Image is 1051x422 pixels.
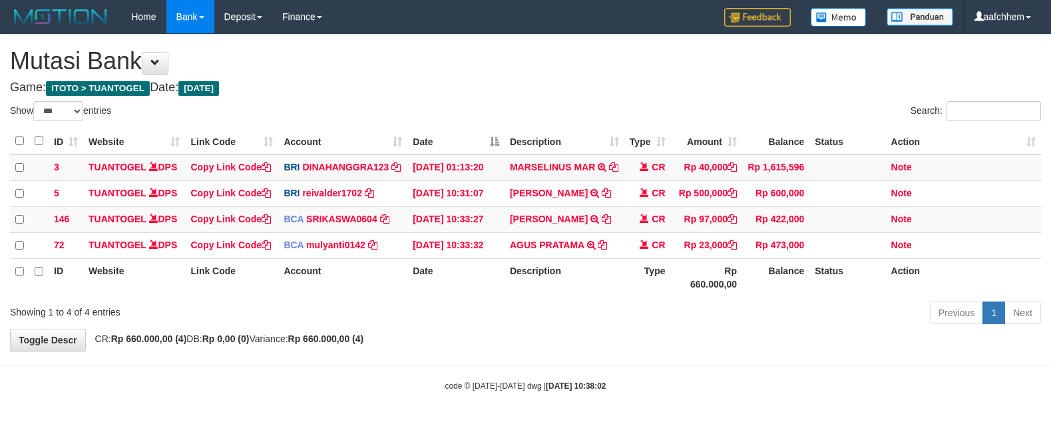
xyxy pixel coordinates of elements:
[190,188,271,198] a: Copy Link Code
[886,128,1041,154] th: Action: activate to sort column ascending
[671,128,742,154] th: Amount: activate to sort column ascending
[89,162,146,172] a: TUANTOGEL
[624,258,671,296] th: Type
[83,232,185,258] td: DPS
[302,188,362,198] a: reivalder1702
[46,81,150,96] span: ITOTO > TUANTOGEL
[809,128,885,154] th: Status
[445,381,606,391] small: code © [DATE]-[DATE] dwg |
[111,333,187,344] strong: Rp 660.000,00 (4)
[728,188,737,198] a: Copy Rp 500,000 to clipboard
[368,240,377,250] a: Copy mulyanti0142 to clipboard
[83,154,185,181] td: DPS
[54,214,69,224] span: 146
[671,258,742,296] th: Rp 660.000,00
[10,300,428,319] div: Showing 1 to 4 of 4 entries
[742,232,809,258] td: Rp 473,000
[10,329,86,351] a: Toggle Descr
[10,81,1041,95] h4: Game: Date:
[10,48,1041,75] h1: Mutasi Bank
[83,206,185,232] td: DPS
[1004,302,1041,324] a: Next
[54,240,65,250] span: 72
[278,258,407,296] th: Account
[728,162,737,172] a: Copy Rp 40,000 to clipboard
[891,188,912,198] a: Note
[724,8,791,27] img: Feedback.jpg
[284,162,300,172] span: BRI
[83,180,185,206] td: DPS
[811,8,867,27] img: Button%20Memo.svg
[33,101,83,121] select: Showentries
[598,240,607,250] a: Copy AGUS PRATAMA to clipboard
[407,206,505,232] td: [DATE] 10:33:27
[602,214,611,224] a: Copy ABDI WIYONO to clipboard
[89,333,364,344] span: CR: DB: Variance:
[284,188,300,198] span: BRI
[671,206,742,232] td: Rp 97,000
[652,240,665,250] span: CR
[190,214,271,224] a: Copy Link Code
[288,333,364,344] strong: Rp 660.000,00 (4)
[380,214,389,224] a: Copy SRIKASWA0604 to clipboard
[652,188,665,198] span: CR
[652,162,665,172] span: CR
[546,381,606,391] strong: [DATE] 10:38:02
[742,128,809,154] th: Balance
[671,154,742,181] td: Rp 40,000
[10,101,111,121] label: Show entries
[891,214,912,224] a: Note
[886,258,1041,296] th: Action
[89,240,146,250] a: TUANTOGEL
[510,162,595,172] a: MARSELINUS MAR
[178,81,219,96] span: [DATE]
[671,232,742,258] td: Rp 23,000
[742,154,809,181] td: Rp 1,615,596
[190,162,271,172] a: Copy Link Code
[671,180,742,206] td: Rp 500,000
[54,188,59,198] span: 5
[505,128,624,154] th: Description: activate to sort column ascending
[302,162,389,172] a: DINAHANGGRA123
[930,302,983,324] a: Previous
[505,258,624,296] th: Description
[49,258,83,296] th: ID
[278,128,407,154] th: Account: activate to sort column ascending
[185,128,278,154] th: Link Code: activate to sort column ascending
[742,258,809,296] th: Balance
[190,240,271,250] a: Copy Link Code
[742,180,809,206] td: Rp 600,000
[284,214,304,224] span: BCA
[306,214,377,224] a: SRIKASWA0604
[911,101,1041,121] label: Search:
[407,154,505,181] td: [DATE] 01:13:20
[728,240,737,250] a: Copy Rp 23,000 to clipboard
[284,240,304,250] span: BCA
[10,7,111,27] img: MOTION_logo.png
[510,214,588,224] a: [PERSON_NAME]
[407,258,505,296] th: Date
[365,188,374,198] a: Copy reivalder1702 to clipboard
[407,180,505,206] td: [DATE] 10:31:07
[49,128,83,154] th: ID: activate to sort column ascending
[83,258,185,296] th: Website
[185,258,278,296] th: Link Code
[407,128,505,154] th: Date: activate to sort column descending
[602,188,611,198] a: Copy AHMAD HAIMI SR to clipboard
[887,8,953,26] img: panduan.png
[510,188,588,198] a: [PERSON_NAME]
[809,258,885,296] th: Status
[624,128,671,154] th: Type: activate to sort column ascending
[982,302,1005,324] a: 1
[891,240,912,250] a: Note
[742,206,809,232] td: Rp 422,000
[54,162,59,172] span: 3
[83,128,185,154] th: Website: activate to sort column ascending
[946,101,1041,121] input: Search:
[391,162,401,172] a: Copy DINAHANGGRA123 to clipboard
[891,162,912,172] a: Note
[609,162,618,172] a: Copy MARSELINUS MAR to clipboard
[652,214,665,224] span: CR
[510,240,584,250] a: AGUS PRATAMA
[728,214,737,224] a: Copy Rp 97,000 to clipboard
